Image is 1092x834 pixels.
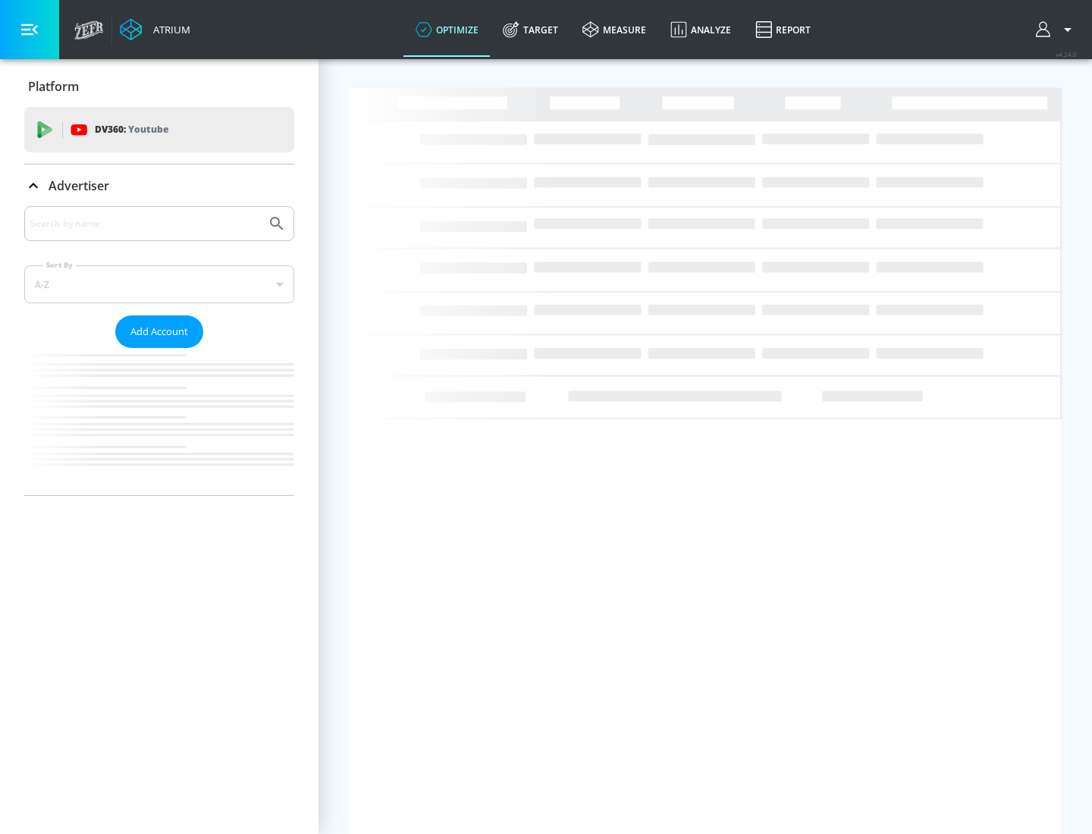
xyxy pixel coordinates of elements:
a: Analyze [658,2,743,57]
a: Atrium [120,18,190,41]
div: Atrium [147,23,190,36]
a: Report [743,2,823,57]
span: v 4.24.0 [1056,50,1077,58]
div: A-Z [24,265,294,303]
button: Add Account [115,315,203,348]
nav: list of Advertiser [24,348,294,495]
p: DV360: [95,121,168,138]
p: Youtube [128,121,168,137]
div: Advertiser [24,206,294,495]
label: Sort By [43,260,76,270]
p: Advertiser [49,177,109,194]
a: measure [570,2,658,57]
input: Search by name [30,214,260,234]
a: optimize [403,2,491,57]
span: Add Account [130,323,188,340]
p: Platform [28,78,79,95]
a: Target [491,2,570,57]
div: DV360: Youtube [24,107,294,152]
div: Advertiser [24,165,294,207]
div: Platform [24,65,294,108]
